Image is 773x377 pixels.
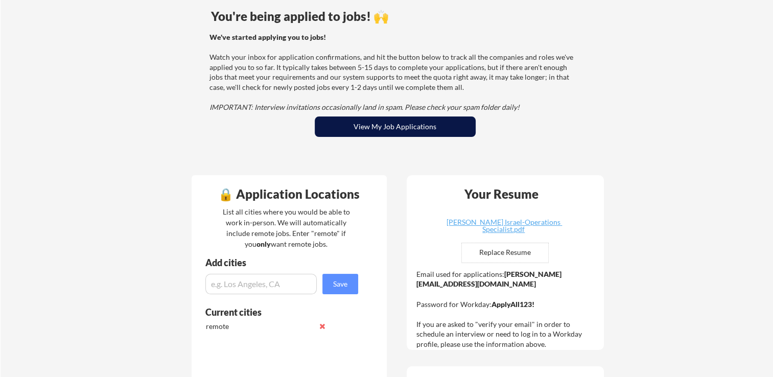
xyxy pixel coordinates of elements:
strong: only [256,240,271,248]
strong: ApplyAll123! [491,300,534,309]
button: Save [322,274,358,294]
div: You're being applied to jobs! 🙌 [211,10,579,22]
div: 🔒 Application Locations [194,188,384,200]
div: Your Resume [451,188,552,200]
div: [PERSON_NAME] Israel-Operations Specialist.pdf [443,219,565,233]
strong: [PERSON_NAME][EMAIL_ADDRESS][DOMAIN_NAME] [416,270,561,289]
div: List all cities where you would be able to work in-person. We will automatically include remote j... [216,206,357,249]
strong: We've started applying you to jobs! [209,33,326,41]
div: remote [206,321,314,332]
em: IMPORTANT: Interview invitations occasionally land in spam. Please check your spam folder daily! [209,103,520,111]
div: Watch your inbox for application confirmations, and hit the button below to track all the compani... [209,32,578,112]
div: Add cities [205,258,361,267]
button: View My Job Applications [315,116,476,137]
div: Current cities [205,308,347,317]
input: e.g. Los Angeles, CA [205,274,317,294]
a: [PERSON_NAME] Israel-Operations Specialist.pdf [443,219,565,234]
div: Email used for applications: Password for Workday: If you are asked to "verify your email" in ord... [416,269,597,349]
